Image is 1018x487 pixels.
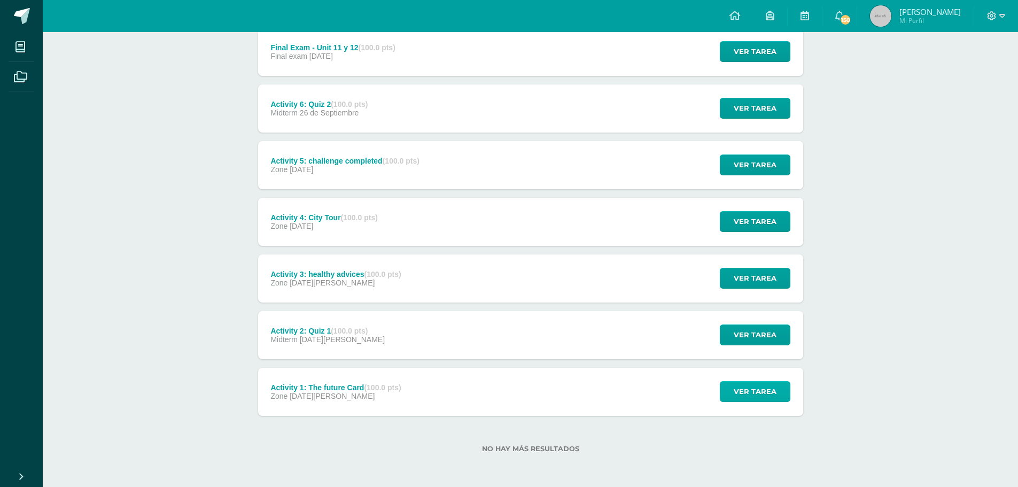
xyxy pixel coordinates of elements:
[734,268,776,288] span: Ver tarea
[331,327,368,335] strong: (100.0 pts)
[270,392,287,400] span: Zone
[270,100,368,109] div: Activity 6: Quiz 2
[270,157,419,165] div: Activity 5: challenge completed
[300,335,385,344] span: [DATE][PERSON_NAME]
[720,381,790,402] button: Ver tarea
[359,43,395,52] strong: (100.0 pts)
[270,52,307,60] span: Final exam
[364,270,401,279] strong: (100.0 pts)
[270,327,385,335] div: Activity 2: Quiz 1
[270,279,287,287] span: Zone
[734,98,776,118] span: Ver tarea
[899,6,961,17] span: [PERSON_NAME]
[270,109,298,117] span: Midterm
[720,98,790,119] button: Ver tarea
[270,222,287,230] span: Zone
[734,155,776,175] span: Ver tarea
[270,43,395,52] div: Final Exam - Unit 11 y 12
[720,154,790,175] button: Ver tarea
[383,157,419,165] strong: (100.0 pts)
[290,165,313,174] span: [DATE]
[290,392,375,400] span: [DATE][PERSON_NAME]
[270,213,377,222] div: Activity 4: City Tour
[720,268,790,289] button: Ver tarea
[734,325,776,345] span: Ver tarea
[840,14,851,26] span: 150
[309,52,333,60] span: [DATE]
[270,165,287,174] span: Zone
[734,42,776,61] span: Ver tarea
[270,335,298,344] span: Midterm
[899,16,961,25] span: Mi Perfil
[300,109,359,117] span: 26 de Septiembre
[720,324,790,345] button: Ver tarea
[270,270,401,279] div: Activity 3: healthy advices
[364,383,401,392] strong: (100.0 pts)
[258,445,803,453] label: No hay más resultados
[870,5,891,27] img: 45x45
[734,382,776,401] span: Ver tarea
[720,211,790,232] button: Ver tarea
[290,222,313,230] span: [DATE]
[290,279,375,287] span: [DATE][PERSON_NAME]
[734,212,776,231] span: Ver tarea
[341,213,378,222] strong: (100.0 pts)
[331,100,368,109] strong: (100.0 pts)
[270,383,401,392] div: Activity 1: The future Card
[720,41,790,62] button: Ver tarea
